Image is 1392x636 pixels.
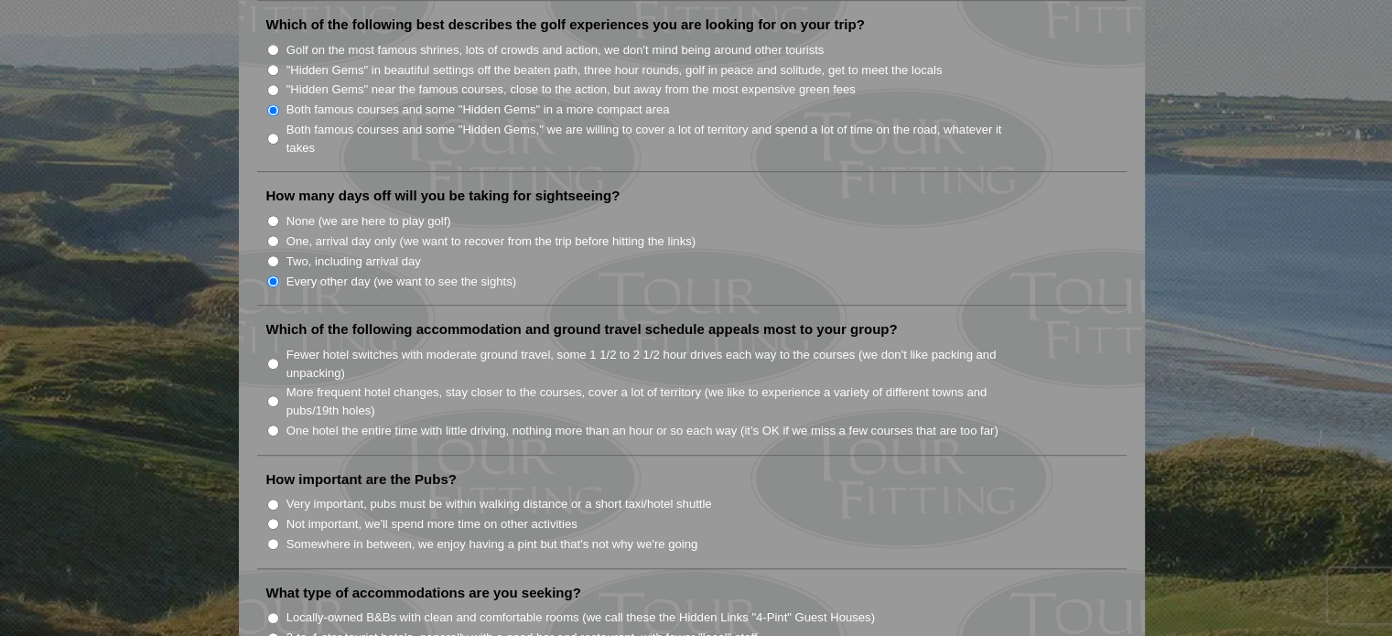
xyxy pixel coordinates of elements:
label: Both famous courses and some "Hidden Gems," we are willing to cover a lot of territory and spend ... [286,121,1022,156]
label: Somewhere in between, we enjoy having a pint but that's not why we're going [286,535,698,554]
label: Two, including arrival day [286,253,421,271]
label: How important are the Pubs? [266,470,457,489]
label: What type of accommodations are you seeking? [266,584,581,602]
label: Which of the following best describes the golf experiences you are looking for on your trip? [266,16,865,34]
label: One hotel the entire time with little driving, nothing more than an hour or so each way (it’s OK ... [286,422,998,440]
label: Golf on the most famous shrines, lots of crowds and action, we don't mind being around other tour... [286,41,825,59]
label: Fewer hotel switches with moderate ground travel, some 1 1/2 to 2 1/2 hour drives each way to the... [286,346,1022,382]
label: Both famous courses and some "Hidden Gems" in a more compact area [286,101,670,119]
label: Not important, we'll spend more time on other activities [286,515,577,534]
label: None (we are here to play golf) [286,212,451,231]
label: One, arrival day only (we want to recover from the trip before hitting the links) [286,232,696,251]
label: Locally-owned B&Bs with clean and comfortable rooms (we call these the Hidden Links "4-Pint" Gues... [286,609,875,627]
label: Which of the following accommodation and ground travel schedule appeals most to your group? [266,320,898,339]
label: Very important, pubs must be within walking distance or a short taxi/hotel shuttle [286,495,712,513]
label: More frequent hotel changes, stay closer to the courses, cover a lot of territory (we like to exp... [286,383,1022,419]
label: "Hidden Gems" in beautiful settings off the beaten path, three hour rounds, golf in peace and sol... [286,61,943,80]
label: How many days off will you be taking for sightseeing? [266,187,620,205]
label: Every other day (we want to see the sights) [286,273,516,291]
label: "Hidden Gems" near the famous courses, close to the action, but away from the most expensive gree... [286,81,856,99]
